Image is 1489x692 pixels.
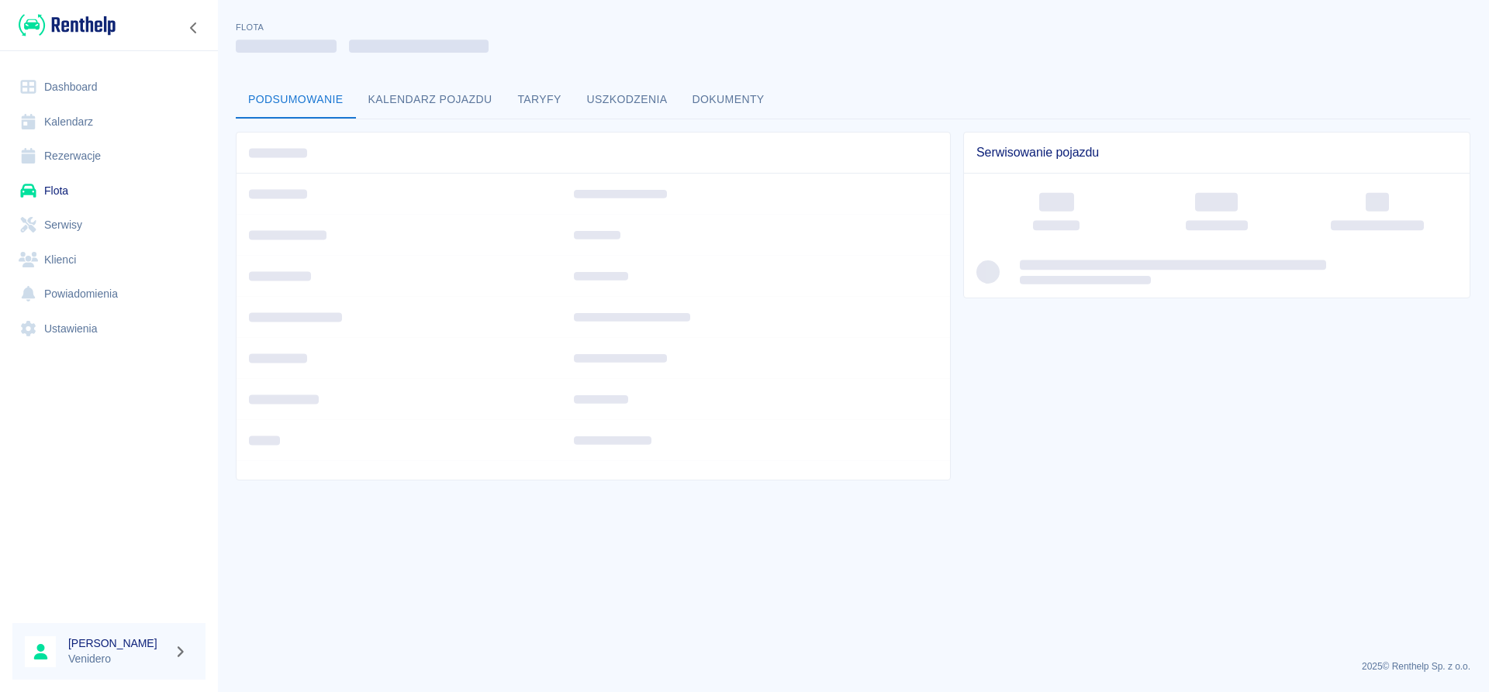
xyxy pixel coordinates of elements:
[976,145,1457,160] span: Serwisowanie pojazdu
[236,22,264,32] span: Flota
[68,635,168,651] h6: [PERSON_NAME]
[236,659,1470,673] p: 2025 © Renthelp Sp. z o.o.
[12,139,206,174] a: Rezerwacje
[68,651,168,667] p: Venidero
[12,12,116,38] a: Renthelp logo
[236,81,356,119] button: Podsumowanie
[12,277,206,312] a: Powiadomienia
[575,81,680,119] button: Uszkodzenia
[12,243,206,277] a: Klienci
[182,18,206,38] button: Zwiń nawigację
[12,174,206,208] a: Flota
[12,70,206,105] a: Dashboard
[12,208,206,243] a: Serwisy
[12,105,206,139] a: Kalendarz
[19,12,116,38] img: Renthelp logo
[12,312,206,346] a: Ustawienia
[356,81,505,119] button: Kalendarz pojazdu
[680,81,777,119] button: Dokumenty
[505,81,575,119] button: Taryfy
